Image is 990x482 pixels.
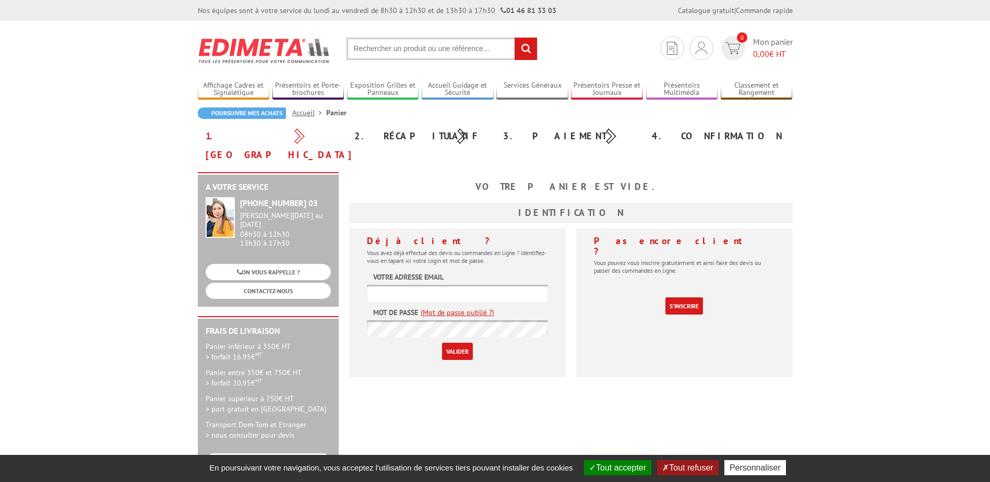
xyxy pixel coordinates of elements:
a: Catalogue gratuit [678,6,734,15]
h4: Déjà client ? [367,236,548,246]
a: ON VOUS RAPPELLE ? [206,264,331,280]
div: 4. Confirmation [644,127,793,146]
input: rechercher [515,38,537,60]
div: 08h30 à 12h30 13h30 à 17h30 [240,211,331,247]
p: Panier inférieur à 350€ HT [206,341,331,362]
span: > forfait 16.95€ [206,352,262,362]
b: Votre panier est vide. [475,180,666,192]
p: Vous avez déjà effectué des devis ou commandes en ligne ? Identifiez-vous en tapant ici votre log... [367,249,548,264]
input: Valider [442,343,473,360]
span: > port gratuit en [GEOGRAPHIC_DATA] [206,404,326,414]
img: widget-service.jpg [206,197,235,238]
input: Rechercher un produit ou une référence... [347,38,538,60]
span: € HT [753,48,793,60]
a: Exposition Grilles et Panneaux [347,81,419,98]
p: Panier entre 350€ et 750€ HT [206,367,331,388]
a: Présentoirs Presse et Journaux [571,81,643,98]
a: Présentoirs et Porte-brochures [272,81,344,98]
a: Services Généraux [496,81,568,98]
img: devis rapide [667,42,677,55]
a: Accueil Guidage et Sécurité [422,81,494,98]
a: Accueil [292,108,326,117]
a: devis rapide 0 Mon panier 0,00€ HT [719,36,793,60]
sup: HT [255,377,262,384]
span: 0 [737,32,747,43]
a: Affichage Cadres et Signalétique [198,81,270,98]
div: [PERSON_NAME][DATE] au [DATE] [240,211,331,229]
button: Tout refuser [657,460,718,475]
h2: A votre service [206,183,331,192]
a: Présentoirs Multimédia [646,81,718,98]
strong: 01 46 81 33 03 [500,6,556,15]
strong: [PHONE_NUMBER] 03 [240,198,318,208]
a: (Mot de passe oublié ?) [421,307,494,318]
a: Commande rapide [736,6,793,15]
span: > forfait 20.95€ [206,378,262,388]
label: Mot de passe [373,307,418,318]
div: 3. Paiement [495,127,644,146]
div: 1. [GEOGRAPHIC_DATA] [198,127,347,164]
label: Votre adresse email [373,272,444,282]
img: devis rapide [696,42,707,54]
div: Nos équipes sont à votre service du lundi au vendredi de 8h30 à 12h30 et de 13h30 à 17h30 [198,5,556,16]
h2: Frais de Livraison [206,327,331,336]
span: Mon panier [753,36,793,60]
button: Personnaliser (fenêtre modale) [724,460,786,475]
p: Panier supérieur à 750€ HT [206,393,331,414]
span: > nous consulter pour devis [206,430,294,440]
button: Tout accepter [584,460,651,475]
sup: HT [255,351,262,358]
p: Vous pouvez vous inscrire gratuitement et ainsi faire des devis ou passer des commandes en ligne. [594,259,775,274]
p: Transport Dom-Tom et Etranger [206,419,331,440]
h4: Pas encore client ? [594,236,775,257]
div: 2. Récapitulatif [347,127,495,146]
a: S'inscrire [665,297,703,315]
a: EN SAVOIR PLUS [206,453,331,469]
div: | [678,5,793,16]
a: Classement et Rangement [721,81,793,98]
span: 0,00 [753,49,769,59]
img: Edimeta [198,31,331,70]
a: Poursuivre mes achats [198,107,286,119]
span: En poursuivant votre navigation, vous acceptez l'utilisation de services tiers pouvant installer ... [204,463,578,472]
h3: Identification [349,202,793,223]
img: devis rapide [725,42,741,54]
a: CONTACTEZ-NOUS [206,283,331,299]
li: Panier [326,107,347,118]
